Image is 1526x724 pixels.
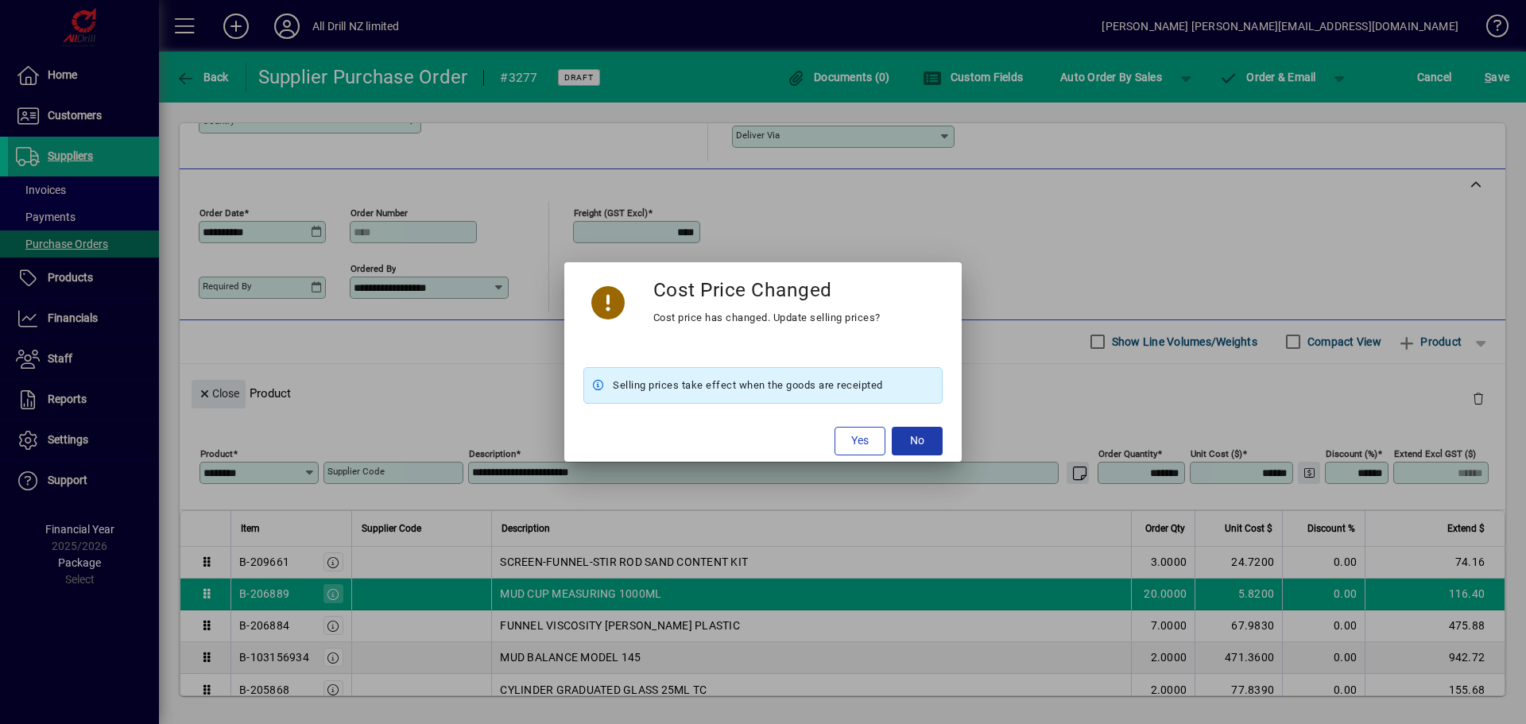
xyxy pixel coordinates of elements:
button: Yes [835,427,885,455]
span: No [910,432,924,449]
button: No [892,427,943,455]
span: Selling prices take effect when the goods are receipted [613,376,883,395]
h3: Cost Price Changed [653,278,832,301]
div: Cost price has changed. Update selling prices? [653,308,881,327]
span: Yes [851,432,869,449]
